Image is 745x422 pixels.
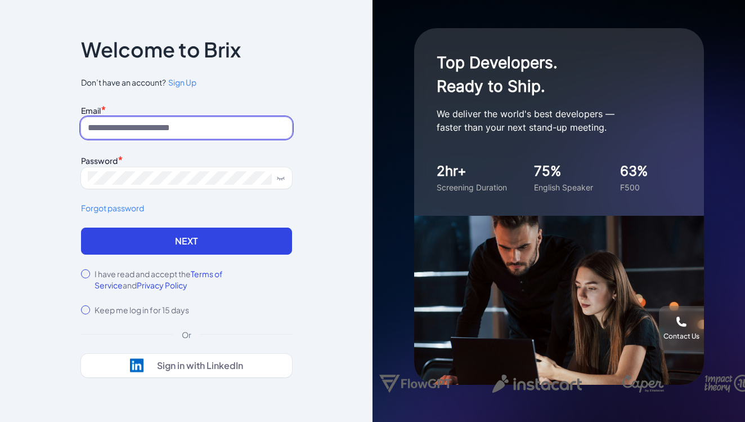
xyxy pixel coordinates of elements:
label: Email [81,105,101,116]
a: Sign Up [166,77,196,88]
button: Contact Us [659,306,704,351]
div: Sign in with LinkedIn [157,360,243,371]
div: English Speaker [534,181,593,193]
div: F500 [620,181,648,193]
div: Screening Duration [437,181,507,193]
label: Password [81,156,118,166]
span: Privacy Policy [137,280,187,290]
span: Terms of Service [95,269,223,290]
button: Next [81,228,292,255]
div: Or [173,329,200,340]
p: Welcome to Brix [81,41,241,59]
div: Contact Us [663,332,699,341]
h1: Top Developers. Ready to Ship. [437,51,662,98]
span: Don’t have an account? [81,77,292,88]
div: 75% [534,161,593,181]
p: We deliver the world's best developers — faster than your next stand-up meeting. [437,107,662,134]
label: I have read and accept the and [95,268,292,291]
label: Keep me log in for 15 days [95,304,189,316]
button: Sign in with LinkedIn [81,354,292,377]
div: 63% [620,161,648,181]
a: Forgot password [81,202,292,214]
span: Sign Up [168,77,196,87]
div: 2hr+ [437,161,507,181]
